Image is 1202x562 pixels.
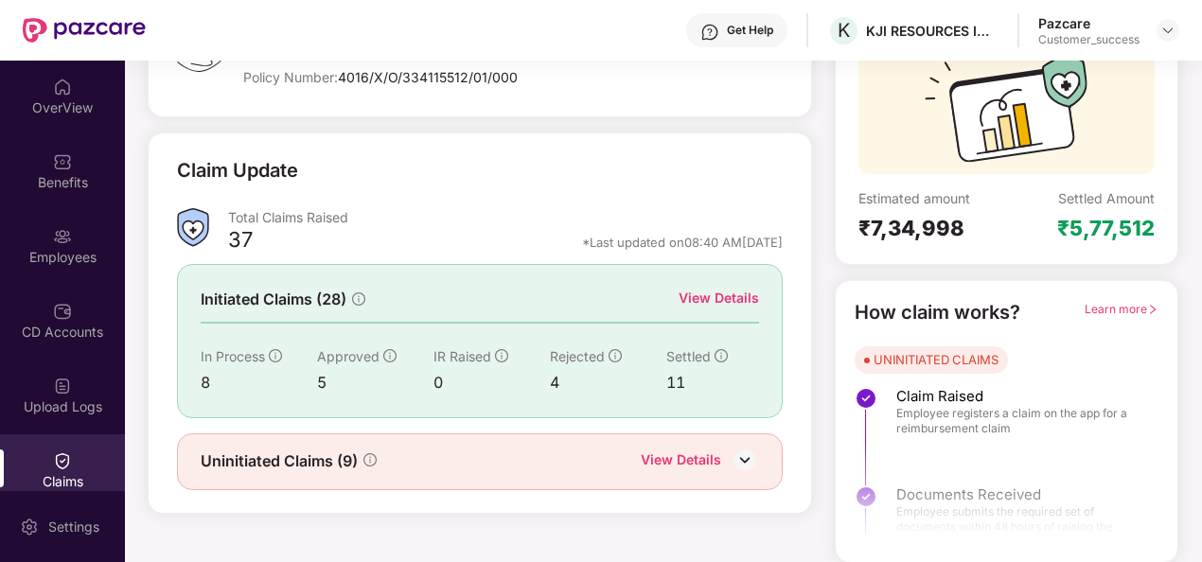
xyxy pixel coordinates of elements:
[1085,302,1158,316] span: Learn more
[874,350,999,369] div: UNINITIATED CLAIMS
[201,348,265,364] span: In Process
[177,208,209,247] img: ClaimsSummaryIcon
[243,68,603,86] div: Policy Number:
[317,371,433,395] div: 5
[896,387,1140,406] span: Claim Raised
[433,371,550,395] div: 0
[1160,23,1175,38] img: svg+xml;base64,PHN2ZyBpZD0iRHJvcGRvd24tMzJ4MzIiIHhtbG5zPSJodHRwOi8vd3d3LnczLm9yZy8yMDAwL3N2ZyIgd2...
[666,371,759,395] div: 11
[269,349,282,362] span: info-circle
[53,302,72,321] img: svg+xml;base64,PHN2ZyBpZD0iQ0RfQWNjb3VudHMiIGRhdGEtbmFtZT0iQ0QgQWNjb3VudHMiIHhtbG5zPSJodHRwOi8vd3...
[363,453,377,466] span: info-circle
[715,349,728,362] span: info-circle
[317,348,380,364] span: Approved
[433,348,491,364] span: IR Raised
[858,215,1007,241] div: ₹7,34,998
[53,377,72,395] img: svg+xml;base64,PHN2ZyBpZD0iVXBsb2FkX0xvZ3MiIGRhdGEtbmFtZT0iVXBsb2FkIExvZ3MiIHhtbG5zPSJodHRwOi8vd3...
[609,349,622,362] span: info-circle
[727,23,773,38] div: Get Help
[866,22,999,40] div: KJI RESOURCES INDIA PRIVATE LIMITED
[700,23,719,42] img: svg+xml;base64,PHN2ZyBpZD0iSGVscC0zMngzMiIgeG1sbnM9Imh0dHA6Ly93d3cudzMub3JnLzIwMDAvc3ZnIiB3aWR0aD...
[23,18,146,43] img: New Pazcare Logo
[338,69,518,85] span: 4016/X/O/334115512/01/000
[53,451,72,470] img: svg+xml;base64,PHN2ZyBpZD0iQ2xhaW0iIHhtbG5zPSJodHRwOi8vd3d3LnczLm9yZy8yMDAwL3N2ZyIgd2lkdGg9IjIwIi...
[201,449,358,473] span: Uninitiated Claims (9)
[641,449,721,474] div: View Details
[855,387,877,410] img: svg+xml;base64,PHN2ZyBpZD0iU3RlcC1Eb25lLTMyeDMyIiB4bWxucz0iaHR0cDovL3d3dy53My5vcmcvMjAwMC9zdmciIH...
[53,78,72,97] img: svg+xml;base64,PHN2ZyBpZD0iSG9tZSIgeG1sbnM9Imh0dHA6Ly93d3cudzMub3JnLzIwMDAvc3ZnIiB3aWR0aD0iMjAiIG...
[495,349,508,362] span: info-circle
[896,406,1140,436] span: Employee registers a claim on the app for a reimbursement claim
[731,446,759,474] img: DownIcon
[1058,189,1155,207] div: Settled Amount
[550,371,666,395] div: 4
[925,56,1087,174] img: svg+xml;base64,PHN2ZyB3aWR0aD0iMTcyIiBoZWlnaHQ9IjExMyIgdmlld0JveD0iMCAwIDE3MiAxMTMiIGZpbGw9Im5vbm...
[1057,215,1155,241] div: ₹5,77,512
[201,288,346,311] span: Initiated Claims (28)
[1038,32,1140,47] div: Customer_success
[679,288,759,308] div: View Details
[582,234,783,251] div: *Last updated on 08:40 AM[DATE]
[666,348,711,364] span: Settled
[228,226,253,258] div: 37
[177,156,298,185] div: Claim Update
[43,518,105,536] div: Settings
[228,208,783,226] div: Total Claims Raised
[53,152,72,171] img: svg+xml;base64,PHN2ZyBpZD0iQmVuZWZpdHMiIHhtbG5zPSJodHRwOi8vd3d3LnczLm9yZy8yMDAwL3N2ZyIgd2lkdGg9Ij...
[383,349,397,362] span: info-circle
[1147,304,1158,315] span: right
[53,227,72,246] img: svg+xml;base64,PHN2ZyBpZD0iRW1wbG95ZWVzIiB4bWxucz0iaHR0cDovL3d3dy53My5vcmcvMjAwMC9zdmciIHdpZHRoPS...
[1038,14,1140,32] div: Pazcare
[838,19,850,42] span: K
[20,518,39,536] img: svg+xml;base64,PHN2ZyBpZD0iU2V0dGluZy0yMHgyMCIgeG1sbnM9Imh0dHA6Ly93d3cudzMub3JnLzIwMDAvc3ZnIiB3aW...
[855,298,1020,327] div: How claim works?
[858,189,1007,207] div: Estimated amount
[550,348,605,364] span: Rejected
[352,292,365,306] span: info-circle
[201,371,317,395] div: 8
